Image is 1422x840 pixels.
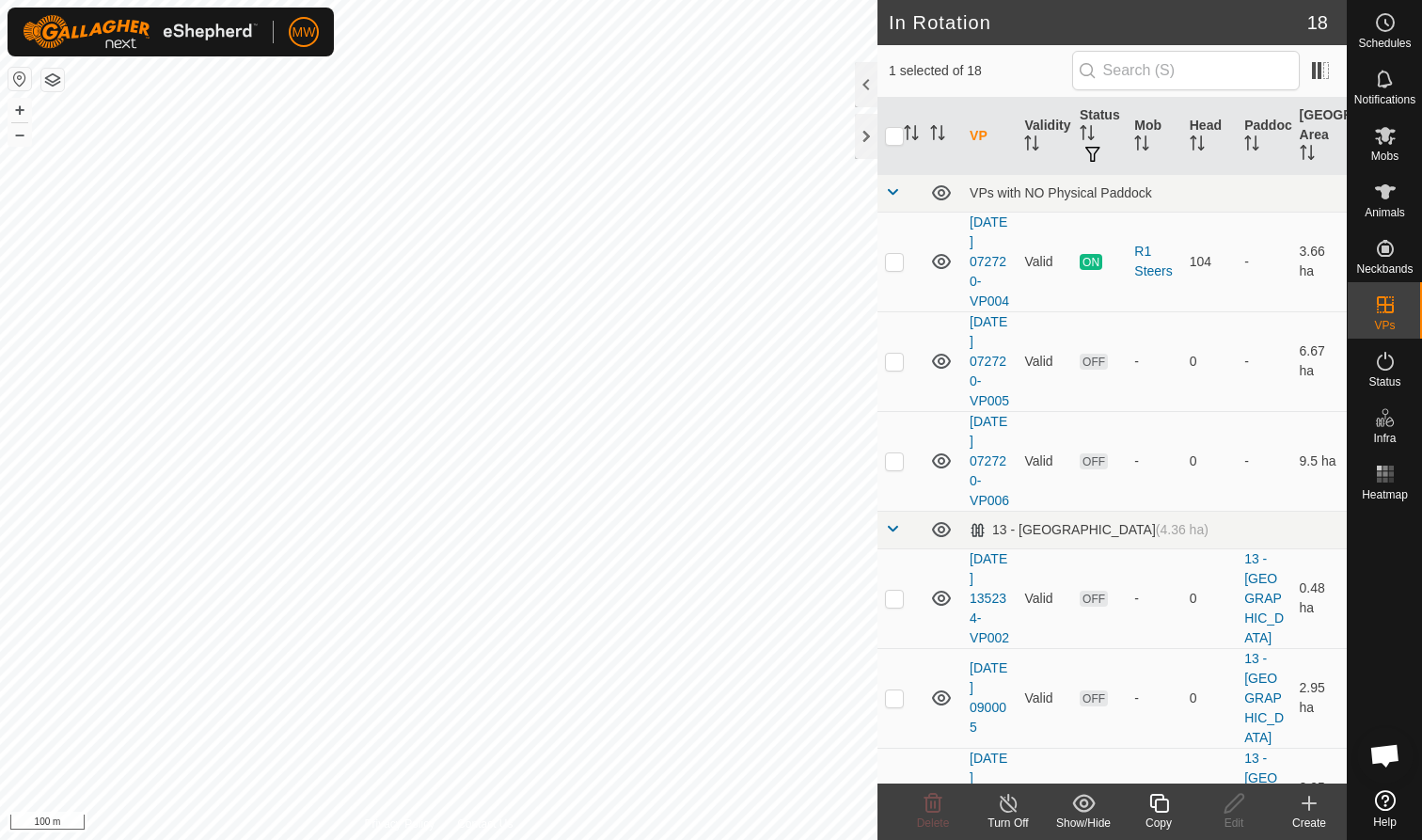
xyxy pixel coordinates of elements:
span: Delete [917,816,950,830]
td: 2.95 ha [1292,648,1347,748]
div: - [1134,352,1174,372]
th: VP [962,98,1017,175]
div: Turn Off [971,815,1046,832]
span: 18 [1307,8,1328,37]
span: Infra [1373,433,1396,444]
span: 1 selected of 18 [889,61,1072,81]
th: Paddock [1237,98,1291,175]
span: OFF [1080,453,1108,469]
div: - [1134,689,1174,708]
div: - [1134,589,1174,609]
td: 104 [1182,212,1237,311]
span: Animals [1365,207,1405,218]
td: 0 [1182,548,1237,648]
a: [DATE] 072720-VP006 [970,414,1009,508]
td: Valid [1017,548,1071,648]
span: Help [1373,816,1397,828]
div: Create [1272,815,1347,832]
th: Head [1182,98,1237,175]
td: 6.67 ha [1292,311,1347,411]
span: OFF [1080,591,1108,607]
td: 0 [1182,311,1237,411]
div: Open chat [1357,727,1414,784]
p-sorticon: Activate to sort [1300,148,1315,163]
p-sorticon: Activate to sort [1190,138,1205,153]
div: Show/Hide [1046,815,1121,832]
input: Search (S) [1072,51,1300,90]
span: VPs [1374,320,1395,331]
td: - [1237,212,1291,311]
span: Status [1368,376,1400,388]
div: - [1134,452,1174,471]
td: 9.5 ha [1292,411,1347,511]
td: 0 [1182,648,1237,748]
div: Edit [1196,815,1272,832]
h2: In Rotation [889,11,1307,34]
div: R1 Steers [1134,242,1174,281]
a: [DATE] 072720-VP005 [970,314,1009,408]
th: Mob [1127,98,1181,175]
button: + [8,99,31,121]
button: Map Layers [41,69,64,91]
th: [GEOGRAPHIC_DATA] Area [1292,98,1347,175]
th: Validity [1017,98,1071,175]
p-sorticon: Activate to sort [1134,138,1149,153]
div: 13 - [GEOGRAPHIC_DATA] [970,522,1209,538]
span: Heatmap [1362,489,1408,500]
td: Valid [1017,311,1071,411]
span: Neckbands [1356,263,1413,275]
a: [DATE] 090005 [970,660,1007,735]
td: - [1237,411,1291,511]
p-sorticon: Activate to sort [1080,128,1095,143]
button: – [8,123,31,146]
a: 13 - [GEOGRAPHIC_DATA] [1244,551,1284,645]
td: 0 [1182,411,1237,511]
td: Valid [1017,648,1071,748]
span: Mobs [1371,151,1398,162]
td: - [1237,311,1291,411]
th: Status [1072,98,1127,175]
td: Valid [1017,212,1071,311]
td: 3.66 ha [1292,212,1347,311]
p-sorticon: Activate to sort [1244,138,1259,153]
a: [DATE] 072720-VP004 [970,214,1009,309]
p-sorticon: Activate to sort [904,128,919,143]
span: Schedules [1358,38,1411,49]
td: Valid [1017,411,1071,511]
span: ON [1080,254,1102,270]
a: [DATE] 135234-VP002 [970,551,1009,645]
span: (4.36 ha) [1156,522,1209,537]
a: Privacy Policy [364,816,434,832]
img: Gallagher Logo [23,15,258,49]
p-sorticon: Activate to sort [930,128,945,143]
span: OFF [1080,354,1108,370]
span: Notifications [1354,94,1415,105]
a: 13 - [GEOGRAPHIC_DATA] [1244,651,1284,745]
a: Help [1348,783,1422,835]
span: MW [292,23,316,42]
p-sorticon: Activate to sort [1024,138,1039,153]
div: Copy [1121,815,1196,832]
button: Reset Map [8,68,31,90]
div: VPs with NO Physical Paddock [970,185,1339,200]
td: 0.48 ha [1292,548,1347,648]
span: OFF [1080,690,1108,706]
a: Contact Us [457,816,513,832]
